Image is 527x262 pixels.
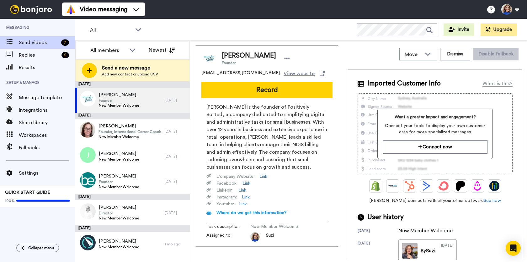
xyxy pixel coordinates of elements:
[99,157,139,162] span: New Member Welcome
[99,98,139,103] span: Founder
[19,64,75,71] span: Results
[80,122,95,138] img: bcf2a27e-7f4c-41d0-8bb0-128ef6ba0e00.jpg
[473,48,519,60] button: Disable fallback
[444,23,474,36] button: Invite
[216,187,233,193] span: Linkedin :
[238,187,246,193] a: Link
[422,181,432,191] img: ActiveCampaign
[80,5,127,14] span: Video messaging
[383,114,487,120] span: Want a greater impact and engagement?
[99,103,139,108] span: New Member Welcome
[61,52,69,58] div: 2
[367,213,404,222] span: User history
[266,232,274,242] span: Suzi
[165,242,187,247] div: 1 mo ago
[206,103,327,171] span: [PERSON_NAME] is the founder of Positively Sorted, a company dedicated to simplifying digital and...
[99,216,139,221] span: New Member Welcome
[358,228,398,234] div: [DATE]
[482,80,513,87] div: What is this?
[206,223,250,230] span: Task description :
[367,79,441,88] span: Imported Customer Info
[242,194,250,200] a: Link
[222,60,276,65] span: Founder
[75,194,190,200] div: [DATE]
[19,144,75,152] span: Fallbacks
[99,244,139,249] span: New Member Welcome
[383,140,487,154] button: Connect now
[28,245,54,250] span: Collapse menu
[398,239,457,262] a: BySuzi[DATE]
[8,5,55,14] img: bj-logo-header-white.svg
[19,169,75,177] span: Settings
[99,184,139,189] span: New Member Welcome
[19,94,75,101] span: Message template
[61,39,69,46] div: 7
[405,51,422,58] span: Move
[80,91,96,106] img: 62fc8a32-fd63-42a0-b1de-b7c7d025d3a7.png
[19,51,59,59] span: Replies
[99,204,139,211] span: [PERSON_NAME]
[358,198,513,204] span: [PERSON_NAME] connects with all your other software
[80,172,96,188] img: 41757dd2-87ce-4ae4-ac7f-2944d5e2ff34.png
[358,241,398,262] div: [DATE]
[405,181,415,191] img: Hubspot
[250,232,260,242] img: photo.jpg
[98,129,162,134] span: Founder, International Career Coach and Author
[16,244,59,252] button: Collapse menu
[242,180,250,187] a: Link
[165,129,187,134] div: [DATE]
[5,198,15,203] span: 100%
[440,48,470,60] button: Dismiss
[102,64,158,72] span: Send a new message
[455,181,466,191] img: Patreon
[80,147,96,163] img: j.png
[144,44,180,56] button: Newest
[165,98,187,103] div: [DATE]
[99,173,139,179] span: [PERSON_NAME]
[99,238,139,244] span: [PERSON_NAME]
[216,201,234,207] span: Youtube :
[421,247,435,254] div: By Suzi
[19,131,75,139] span: Workspaces
[388,181,398,191] img: Ontraport
[19,106,75,114] span: Integrations
[165,179,187,184] div: [DATE]
[201,50,217,66] img: Image of Nerin Chappell
[441,243,453,259] div: [DATE]
[402,243,418,259] img: d740a9fb-29d3-4b37-b031-4f4ef42f27e0-thumb.jpg
[284,70,325,77] a: View website
[80,203,96,219] img: 8da4098c-b379-41d8-862c-5f4ac0068c50.jpg
[80,235,96,250] img: 43cf39ee-997c-4b75-a8e3-01dbbc554e0e.jpg
[206,232,250,242] span: Assigned to:
[19,39,59,46] span: Send videos
[398,227,453,234] div: New Member Welcome
[90,26,132,34] span: All
[284,70,315,77] span: View website
[484,198,501,203] a: See how
[489,181,499,191] img: GoHighLevel
[75,81,190,88] div: [DATE]
[5,190,50,195] span: QUICK START GUIDE
[19,119,75,126] span: Share library
[201,70,280,77] span: [EMAIL_ADDRESS][DOMAIN_NAME]
[481,23,517,36] button: Upgrade
[66,4,76,14] img: vm-color.svg
[99,151,139,157] span: [PERSON_NAME]
[259,173,267,180] a: Link
[99,211,139,216] span: Director
[371,181,381,191] img: Shopify
[165,154,187,159] div: [DATE]
[239,201,247,207] a: Link
[90,47,126,54] div: All members
[98,123,162,129] span: [PERSON_NAME]
[99,179,139,184] span: Founder
[250,223,310,230] span: New Member Welcome
[75,113,190,119] div: [DATE]
[383,123,487,135] span: Connect your tools to display your own customer data for more specialized messages
[472,181,482,191] img: Drip
[165,210,187,215] div: [DATE]
[216,194,237,200] span: Instagram :
[201,82,333,98] button: Record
